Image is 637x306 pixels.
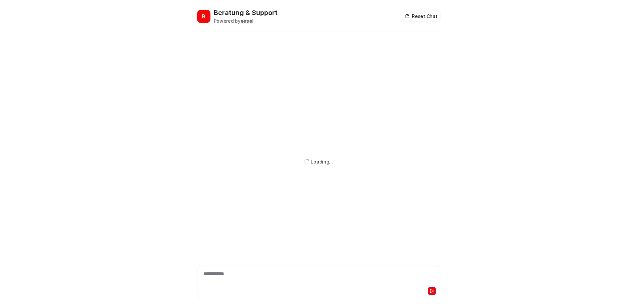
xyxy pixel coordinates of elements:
[241,18,254,24] b: eesel
[311,158,333,165] div: Loading...
[214,17,278,24] div: Powered by
[197,10,210,23] span: B
[214,8,278,17] h2: Beratung & Support
[403,11,440,21] button: Reset Chat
